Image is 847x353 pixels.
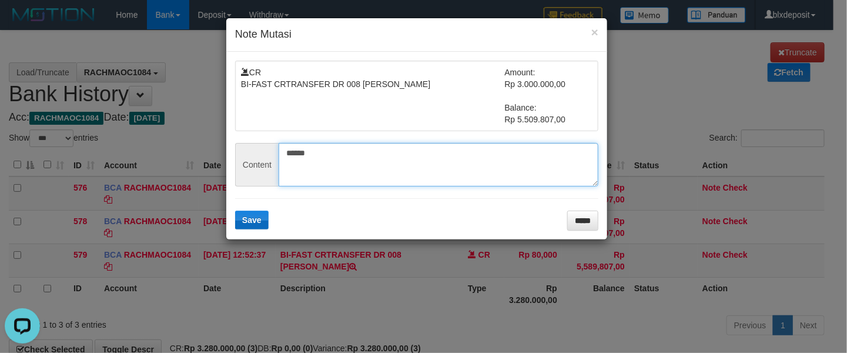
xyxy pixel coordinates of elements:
[235,143,279,187] span: Content
[505,66,593,125] td: Amount: Rp 3.000.000,00 Balance: Rp 5.509.807,00
[242,215,262,225] span: Save
[235,27,598,42] h4: Note Mutasi
[5,5,40,40] button: Open LiveChat chat widget
[591,26,598,38] button: ×
[241,66,505,125] td: CR BI-FAST CRTRANSFER DR 008 [PERSON_NAME]
[235,211,269,229] button: Save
